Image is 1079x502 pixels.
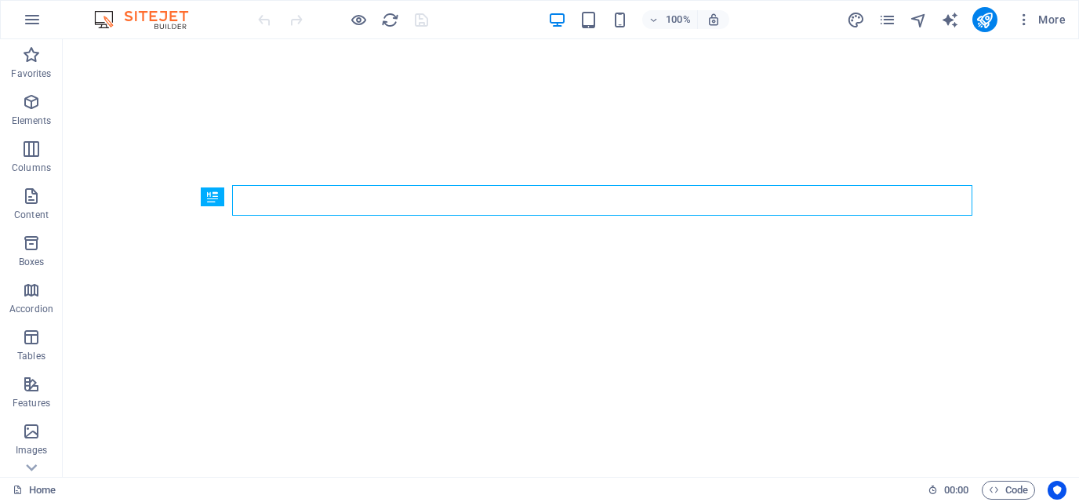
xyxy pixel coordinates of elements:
p: Tables [17,350,45,362]
p: Favorites [11,67,51,80]
i: Design (Ctrl+Alt+Y) [847,11,865,29]
button: 100% [642,10,698,29]
button: design [847,10,866,29]
span: Code [989,481,1028,500]
p: Elements [12,115,52,127]
i: Reload page [381,11,399,29]
span: : [955,484,957,496]
button: Click here to leave preview mode and continue editing [349,10,368,29]
p: Images [16,444,48,457]
p: Columns [12,162,51,174]
button: navigator [910,10,928,29]
button: Code [982,481,1035,500]
span: More [1016,12,1066,27]
p: Content [14,209,49,221]
a: Click to cancel selection. Double-click to open Pages [13,481,56,500]
i: Publish [975,11,994,29]
button: reload [380,10,399,29]
i: On resize automatically adjust zoom level to fit chosen device. [707,13,721,27]
p: Features [13,397,50,409]
button: pages [878,10,897,29]
img: Editor Logo [90,10,208,29]
h6: 100% [666,10,691,29]
i: AI Writer [941,11,959,29]
p: Boxes [19,256,45,268]
button: More [1010,7,1072,32]
h6: Session time [928,481,969,500]
i: Pages (Ctrl+Alt+S) [878,11,896,29]
span: 00 00 [944,481,968,500]
p: Accordion [9,303,53,315]
button: publish [972,7,997,32]
i: Navigator [910,11,928,29]
button: text_generator [941,10,960,29]
button: Usercentrics [1048,481,1066,500]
